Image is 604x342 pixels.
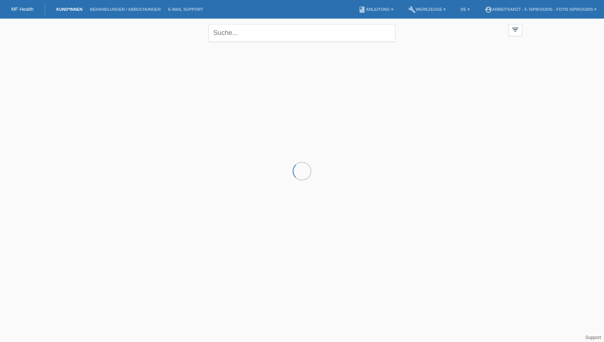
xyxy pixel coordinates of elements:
a: E-Mail Support [164,7,207,12]
i: filter_list [511,26,519,34]
input: Suche... [209,24,395,42]
a: Behandlungen / Abbuchungen [86,7,164,12]
i: build [408,6,416,13]
a: DE ▾ [457,7,473,12]
a: Kund*innen [53,7,86,12]
a: account_circleArbeitsarzt - F. Ispikoudis - Fotis Ispikoudis ▾ [481,7,600,12]
i: book [358,6,366,13]
a: Support [585,335,601,340]
a: buildWerkzeuge ▾ [405,7,450,12]
a: MF Health [11,6,34,12]
a: bookAnleitung ▾ [355,7,397,12]
i: account_circle [485,6,492,13]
